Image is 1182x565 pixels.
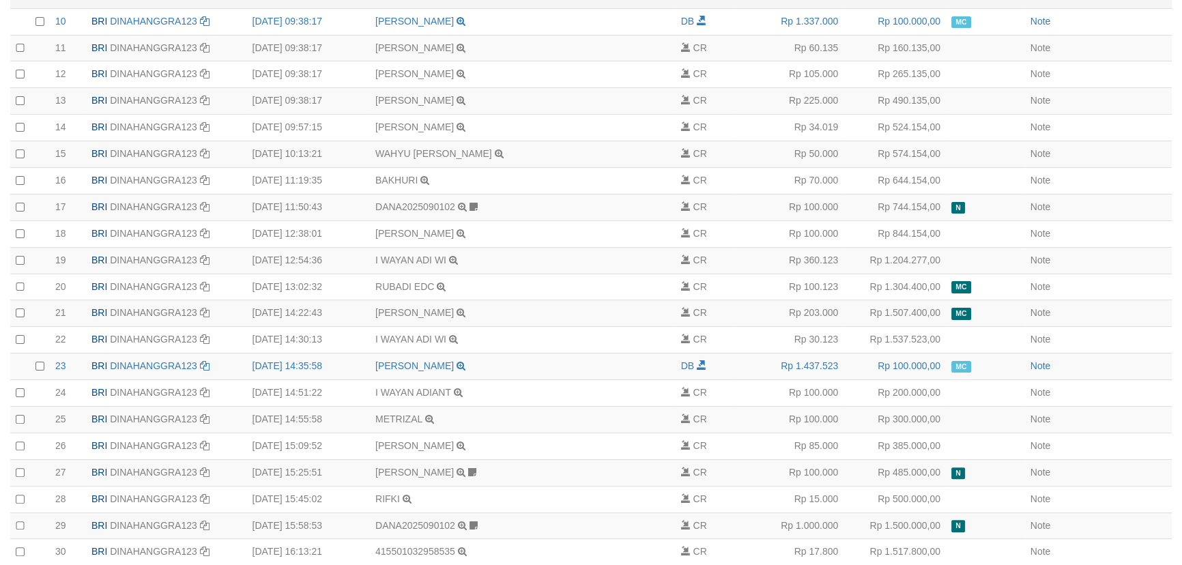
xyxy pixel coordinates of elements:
a: Note [1030,493,1051,504]
span: BRI [91,175,107,186]
td: Rp 265.135,00 [844,61,946,88]
td: Rp 85.000 [734,433,844,459]
a: Copy DINAHANGGRA123 to clipboard [200,414,210,424]
span: CR [693,414,706,424]
td: [DATE] 14:51:22 [247,380,370,407]
span: BRI [91,42,107,53]
a: DINAHANGGRA123 [110,334,197,345]
span: DB [681,360,694,371]
a: Copy DINAHANGGRA123 to clipboard [200,440,210,451]
td: [DATE] 15:45:02 [247,486,370,512]
td: Rp 100.000,00 [844,353,946,380]
a: DINAHANGGRA123 [110,281,197,292]
td: Rp 1.304.400,00 [844,274,946,300]
td: Rp 385.000,00 [844,433,946,459]
a: Note [1030,68,1051,79]
a: DINAHANGGRA123 [110,95,197,106]
span: CR [693,68,706,79]
a: [PERSON_NAME] [375,68,454,79]
a: [PERSON_NAME] [375,307,454,318]
span: 17 [55,201,66,212]
span: 25 [55,414,66,424]
td: [DATE] 15:25:51 [247,459,370,486]
td: Rp 485.000,00 [844,459,946,486]
td: [DATE] 10:13:21 [247,141,370,168]
a: [PERSON_NAME] [375,228,454,239]
span: CR [693,546,706,557]
a: Note [1030,255,1051,265]
a: [PERSON_NAME] [375,121,454,132]
a: [PERSON_NAME] [375,440,454,451]
a: DINAHANGGRA123 [110,414,197,424]
a: [PERSON_NAME] [375,360,454,371]
td: Rp 100.123 [734,274,844,300]
a: Copy DINAHANGGRA123 to clipboard [200,546,210,557]
span: CR [693,387,706,398]
td: Rp 100.000 [734,459,844,486]
span: DB [681,16,694,27]
span: BRI [91,387,107,398]
span: BRI [91,148,107,159]
span: BRI [91,281,107,292]
a: DINAHANGGRA123 [110,16,197,27]
td: Rp 100.000 [734,380,844,407]
td: Rp 60.135 [734,35,844,61]
a: [PERSON_NAME] [375,42,454,53]
span: Manually Checked by: aafGavi [951,281,971,293]
a: DINAHANGGRA123 [110,228,197,239]
a: Note [1030,121,1051,132]
a: DINAHANGGRA123 [110,148,197,159]
td: [DATE] 14:55:58 [247,407,370,433]
td: [DATE] 11:19:35 [247,167,370,194]
a: Copy DINAHANGGRA123 to clipboard [200,121,210,132]
a: Copy DINAHANGGRA123 to clipboard [200,95,210,106]
a: Note [1030,148,1051,159]
span: CR [693,307,706,318]
span: CR [693,148,706,159]
td: Rp 500.000,00 [844,486,946,512]
span: 29 [55,520,66,531]
td: Rp 1.437.523 [734,353,844,380]
a: DINAHANGGRA123 [110,493,197,504]
td: [DATE] 13:02:32 [247,274,370,300]
a: [PERSON_NAME] [375,467,454,478]
td: Rp 30.123 [734,327,844,353]
a: Copy DINAHANGGRA123 to clipboard [200,281,210,292]
a: Copy DINAHANGGRA123 to clipboard [200,334,210,345]
span: BRI [91,334,107,345]
a: Note [1030,467,1051,478]
td: [DATE] 12:54:36 [247,247,370,274]
td: Rp 100.000 [734,220,844,247]
span: 24 [55,387,66,398]
span: BRI [91,546,107,557]
span: 28 [55,493,66,504]
a: Copy DINAHANGGRA123 to clipboard [200,493,210,504]
a: 415501032958535 [375,546,455,557]
a: Note [1030,414,1051,424]
span: BRI [91,414,107,424]
span: 16 [55,175,66,186]
a: Note [1030,546,1051,557]
a: DINAHANGGRA123 [110,440,197,451]
td: [DATE] 09:38:17 [247,88,370,115]
td: Rp 644.154,00 [844,167,946,194]
a: DINAHANGGRA123 [110,467,197,478]
td: Rp 524.154,00 [844,115,946,141]
td: [DATE] 14:22:43 [247,300,370,327]
a: METRIZAL [375,414,422,424]
a: Copy DINAHANGGRA123 to clipboard [200,307,210,318]
span: Has Note [951,520,965,532]
a: DINAHANGGRA123 [110,520,197,531]
span: BRI [91,467,107,478]
span: 30 [55,546,66,557]
a: I WAYAN ADI WI [375,334,446,345]
span: 22 [55,334,66,345]
span: Manually Checked by: aafGavi [951,308,971,319]
td: Rp 1.507.400,00 [844,300,946,327]
td: [DATE] 11:50:43 [247,194,370,220]
td: [DATE] 15:09:52 [247,433,370,459]
a: Copy DINAHANGGRA123 to clipboard [200,201,210,212]
td: Rp 1.537.523,00 [844,327,946,353]
td: Rp 360.123 [734,247,844,274]
a: Note [1030,42,1051,53]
